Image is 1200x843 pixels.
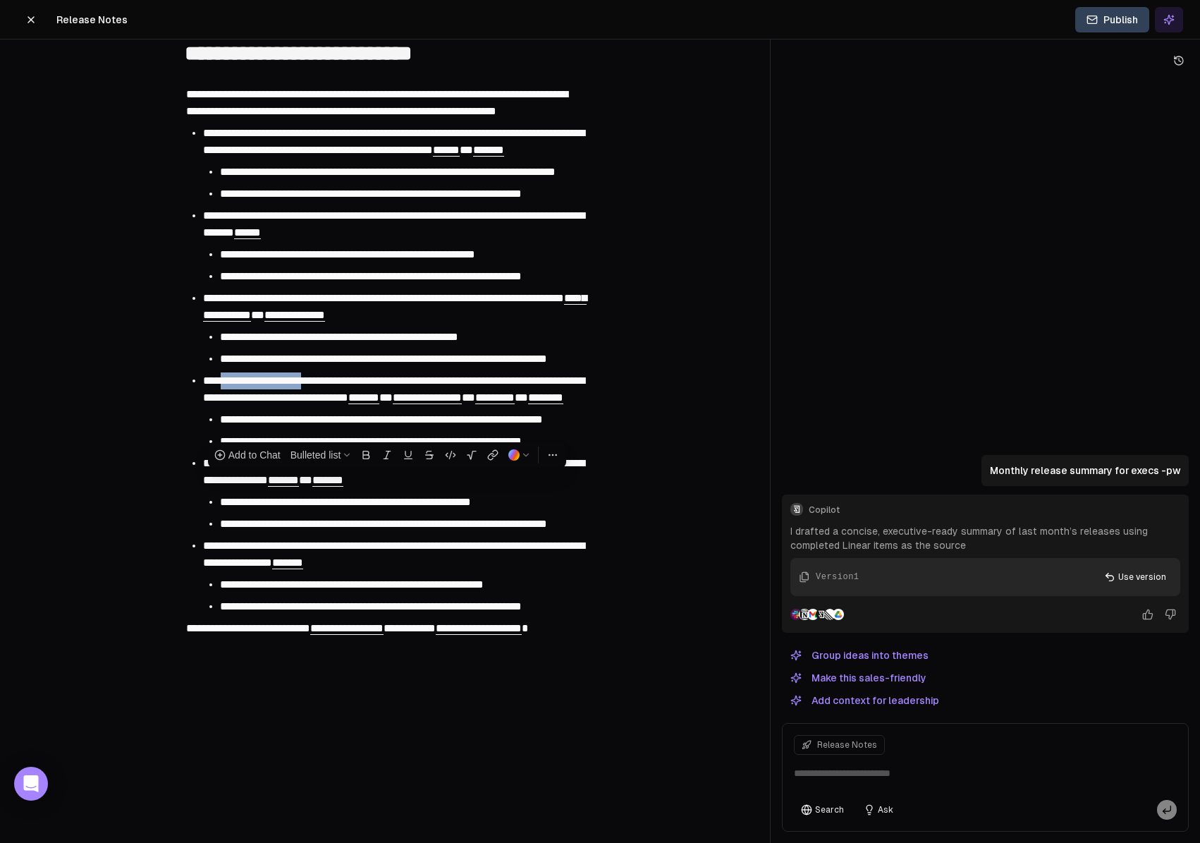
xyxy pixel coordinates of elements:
img: Samepage [816,609,827,620]
button: Group ideas into themes [782,647,937,664]
div: Version 1 [816,571,859,583]
button: Ask [857,800,900,820]
button: Use version [1096,566,1175,588]
span: Release Notes [56,13,128,27]
img: Gmail [807,609,819,620]
p: Monthly release summary for execs -pw [990,463,1180,478]
button: Publish [1075,7,1149,32]
span: Add to Chat [228,448,281,462]
button: Make this sales-friendly [782,669,935,686]
p: I drafted a concise, executive-ready summary of last month’s releases using completed Linear item... [790,524,1180,552]
button: Add context for leadership [782,692,948,709]
img: Notion [799,609,810,620]
div: Open Intercom Messenger [14,767,48,801]
img: Linear [824,609,835,620]
span: Copilot [809,504,1180,516]
div: Bulleted list [290,448,341,462]
button: Add to Chat [210,445,285,465]
img: Slack [790,609,802,620]
button: Search [794,800,851,820]
span: Release Notes [817,739,877,751]
img: Google Drive [833,609,844,620]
